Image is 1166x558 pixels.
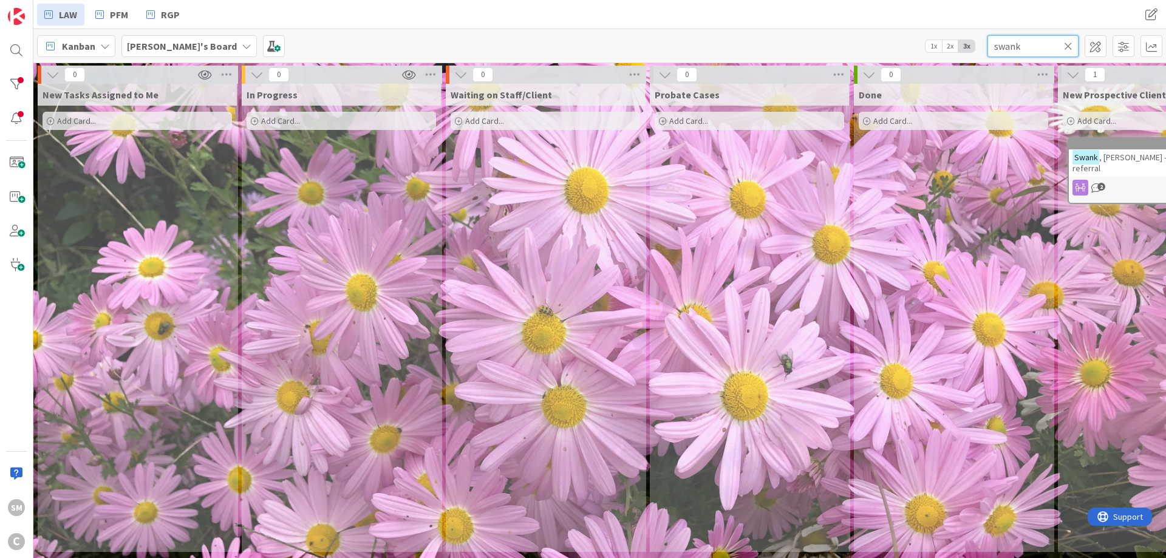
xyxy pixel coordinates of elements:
[472,67,493,82] span: 0
[958,40,975,52] span: 3x
[8,499,25,516] div: SM
[1077,115,1116,126] span: Add Card...
[1072,150,1099,164] mark: Swank
[942,40,958,52] span: 2x
[873,115,912,126] span: Add Card...
[161,7,180,22] span: RGP
[465,115,504,126] span: Add Card...
[669,115,708,126] span: Add Card...
[57,115,96,126] span: Add Card...
[127,40,237,52] b: [PERSON_NAME]'s Board
[1085,67,1105,82] span: 1
[8,533,25,550] div: C
[1097,183,1105,191] span: 2
[881,67,901,82] span: 0
[62,39,95,53] span: Kanban
[451,89,552,101] span: Waiting on Staff/Client
[859,89,882,101] span: Done
[247,89,298,101] span: In Progress
[8,8,25,25] img: Visit kanbanzone.com
[987,35,1079,57] input: Quick Filter...
[64,67,85,82] span: 0
[677,67,697,82] span: 0
[139,4,187,26] a: RGP
[59,7,77,22] span: LAW
[655,89,720,101] span: Probate Cases
[88,4,135,26] a: PFM
[37,4,84,26] a: LAW
[926,40,942,52] span: 1x
[26,2,55,16] span: Support
[268,67,289,82] span: 0
[43,89,159,101] span: New Tasks Assigned to Me
[261,115,300,126] span: Add Card...
[110,7,128,22] span: PFM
